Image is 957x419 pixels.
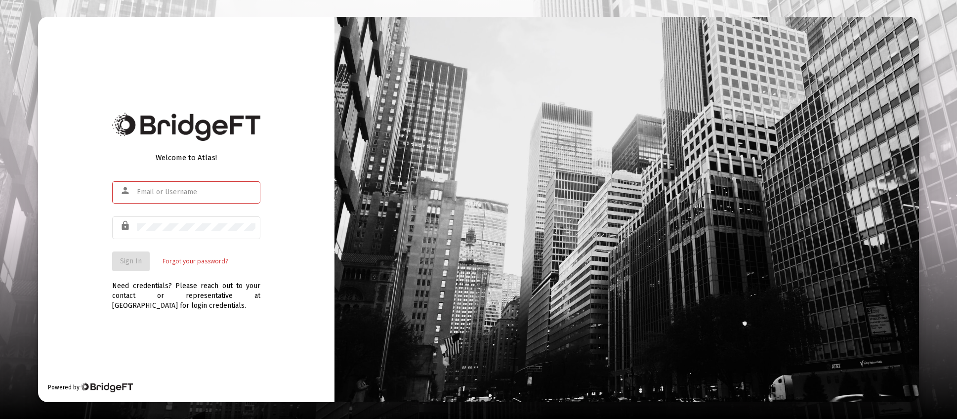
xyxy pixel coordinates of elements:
[120,220,132,232] mat-icon: lock
[137,188,255,196] input: Email or Username
[112,113,260,141] img: Bridge Financial Technology Logo
[112,271,260,311] div: Need credentials? Please reach out to your contact or representative at [GEOGRAPHIC_DATA] for log...
[81,382,132,392] img: Bridge Financial Technology Logo
[120,185,132,197] mat-icon: person
[120,257,142,265] span: Sign In
[163,256,228,266] a: Forgot your password?
[48,382,132,392] div: Powered by
[112,153,260,163] div: Welcome to Atlas!
[112,251,150,271] button: Sign In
